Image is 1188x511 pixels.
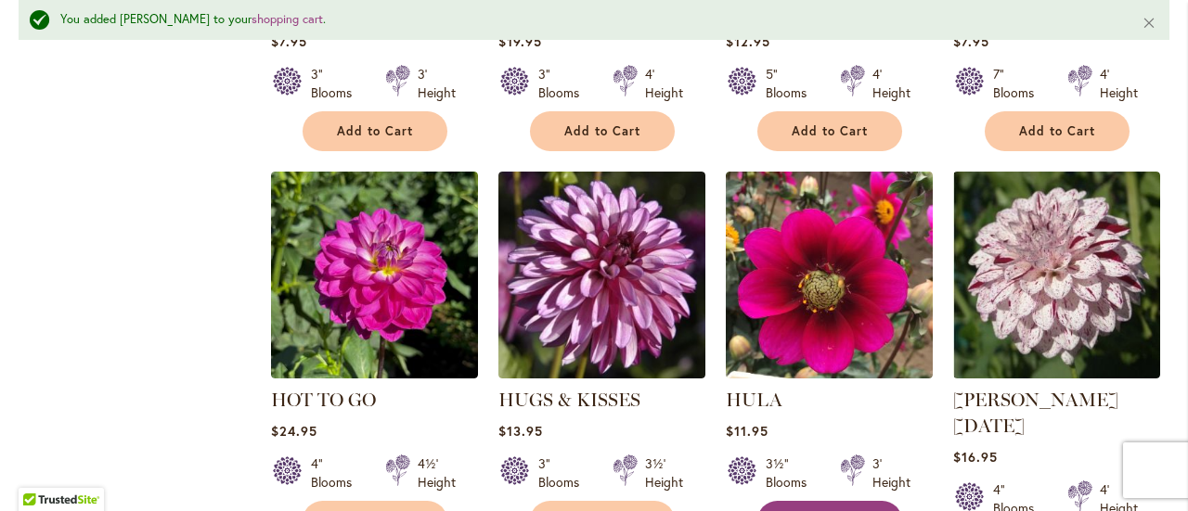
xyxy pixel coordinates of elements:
[726,172,933,378] img: HULA
[303,111,447,151] button: Add to Cart
[271,389,376,411] a: HOT TO GO
[766,65,818,102] div: 5" Blooms
[498,172,705,378] img: HUGS & KISSES
[418,65,456,102] div: 3' Height
[726,422,768,440] span: $11.95
[498,389,640,411] a: HUGS & KISSES
[252,11,323,27] a: shopping cart
[792,123,868,139] span: Add to Cart
[953,172,1160,378] img: HULIN'S CARNIVAL
[766,454,818,492] div: 3½" Blooms
[757,111,902,151] button: Add to Cart
[953,448,998,466] span: $16.95
[530,111,675,151] button: Add to Cart
[60,11,1114,29] div: You added [PERSON_NAME] to your .
[564,123,640,139] span: Add to Cart
[1019,123,1095,139] span: Add to Cart
[645,454,683,492] div: 3½' Height
[311,454,363,492] div: 4" Blooms
[538,65,590,102] div: 3" Blooms
[337,123,413,139] span: Add to Cart
[993,65,1045,102] div: 7" Blooms
[538,454,590,492] div: 3" Blooms
[1100,65,1138,102] div: 4' Height
[498,32,542,50] span: $19.95
[271,364,478,382] a: HOT TO GO
[726,389,782,411] a: HULA
[726,364,933,382] a: HULA
[645,65,683,102] div: 4' Height
[985,111,1130,151] button: Add to Cart
[271,422,317,440] span: $24.95
[953,364,1160,382] a: HULIN'S CARNIVAL
[726,32,770,50] span: $12.95
[311,65,363,102] div: 3" Blooms
[271,32,307,50] span: $7.95
[953,32,989,50] span: $7.95
[872,454,910,492] div: 3' Height
[418,454,456,492] div: 4½' Height
[498,422,543,440] span: $13.95
[271,172,478,378] img: HOT TO GO
[498,364,705,382] a: HUGS & KISSES
[953,389,1118,437] a: [PERSON_NAME] [DATE]
[872,65,910,102] div: 4' Height
[14,445,66,497] iframe: Launch Accessibility Center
